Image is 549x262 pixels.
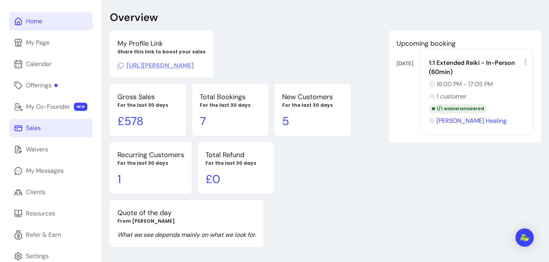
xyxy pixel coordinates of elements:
[429,104,487,113] div: 1 / 1 waiver answered
[200,114,261,128] p: 7
[26,38,50,47] div: My Page
[117,49,205,55] p: Share this link to boost your sales
[429,58,529,77] div: 1:1 Extended Reiki - In-Person (60min)
[9,12,93,31] a: Home
[117,114,178,128] p: £ 578
[117,172,184,186] p: 1
[282,114,343,128] p: 5
[9,98,93,116] a: My Co-Founder NEW
[110,11,158,24] p: Overview
[282,102,343,108] p: For the last 30 days
[9,204,93,223] a: Resources
[9,162,93,180] a: My Messages
[117,38,205,49] p: My Profile Link
[437,116,507,125] span: [PERSON_NAME] Healing
[117,230,256,239] p: What we see depends mainly on what we look for.
[9,140,93,159] a: Waivers
[117,149,184,160] p: Recurring Customers
[429,92,529,101] div: 1 customer
[205,149,266,160] p: Total Refund
[396,59,419,67] div: [DATE]
[26,252,49,261] div: Settings
[515,228,534,247] div: Open Intercom Messenger
[200,92,261,102] p: Total Bookings
[205,172,266,186] p: £ 0
[26,17,42,26] div: Home
[117,92,178,102] p: Gross Sales
[9,34,93,52] a: My Page
[26,145,48,154] div: Waivers
[74,103,87,111] span: NEW
[26,124,41,133] div: Sales
[200,102,261,108] p: For the last 30 days
[26,188,45,197] div: Clients
[117,102,178,108] p: For the last 30 days
[26,59,51,69] div: Calendar
[205,160,266,166] p: For the last 30 days
[9,119,93,137] a: Sales
[9,226,93,244] a: Refer & Earn
[117,61,194,69] span: Click to copy
[26,166,64,175] div: My Messages
[429,80,529,89] div: 16:00 PM - 17:05 PM
[9,55,93,73] a: Calendar
[26,230,61,239] div: Refer & Earn
[26,102,70,111] div: My Co-Founder
[26,209,55,218] div: Resources
[117,160,184,166] p: For the last 30 days
[282,92,343,102] p: New Customers
[117,207,256,218] p: Quote of the day
[26,81,58,90] div: Offerings
[9,183,93,201] a: Clients
[117,218,256,224] p: From [PERSON_NAME]
[9,76,93,95] a: Offerings
[396,38,534,49] p: Upcoming booking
